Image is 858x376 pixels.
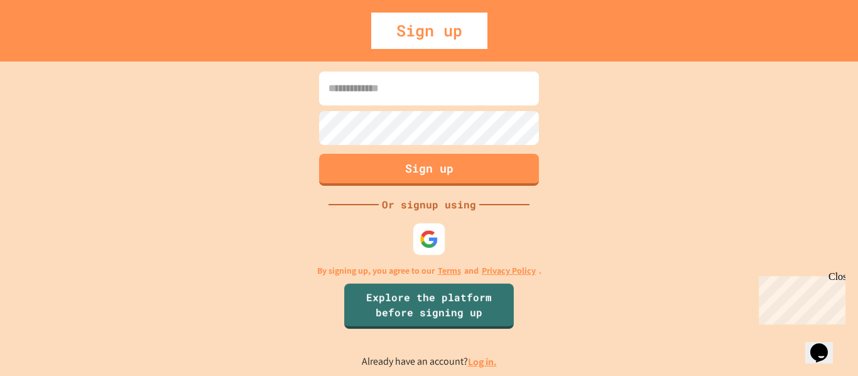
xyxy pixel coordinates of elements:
a: Log in. [468,355,497,368]
p: Already have an account? [362,354,497,370]
iframe: chat widget [754,271,845,325]
div: Sign up [371,13,487,49]
button: Sign up [319,154,539,186]
div: Chat with us now!Close [5,5,87,80]
a: Terms [438,264,461,277]
a: Privacy Policy [482,264,536,277]
img: google-icon.svg [420,229,438,248]
a: Explore the platform before signing up [344,283,514,328]
iframe: chat widget [805,326,845,363]
p: By signing up, you agree to our and . [317,264,541,277]
div: Or signup using [379,197,479,212]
